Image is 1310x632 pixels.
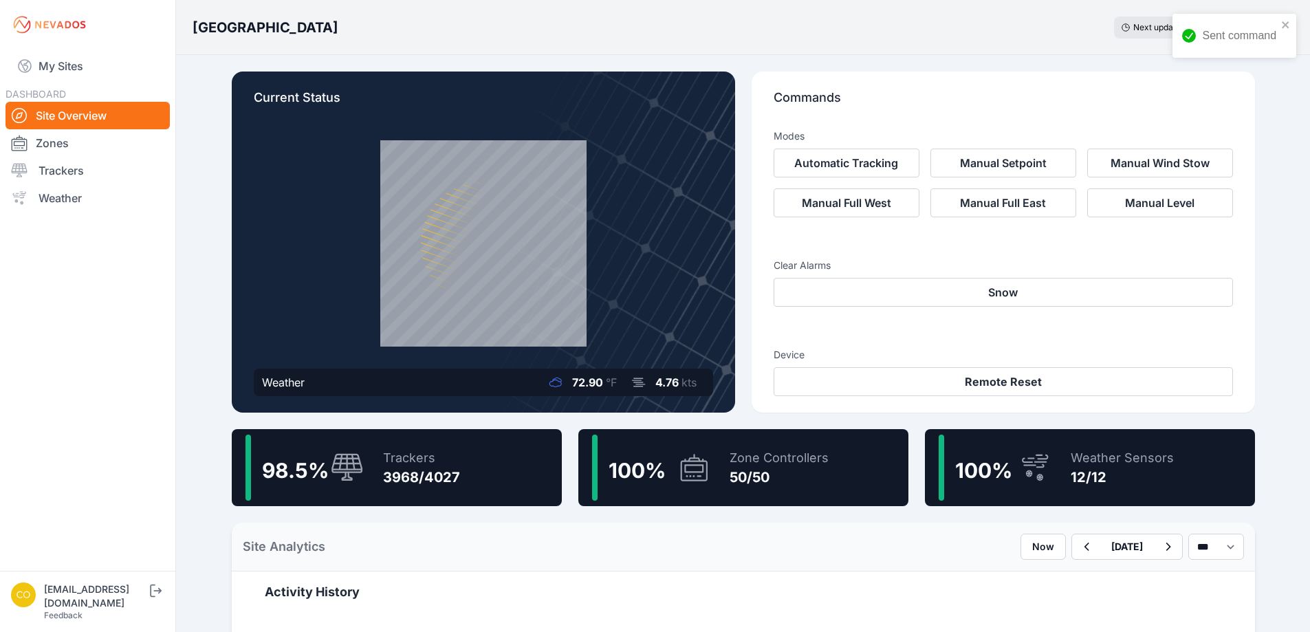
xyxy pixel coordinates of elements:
[1020,534,1066,560] button: Now
[1133,22,1190,32] span: Next update in
[383,448,460,468] div: Trackers
[955,458,1012,483] span: 100 %
[572,375,603,389] span: 72.90
[1087,149,1233,177] button: Manual Wind Stow
[730,448,829,468] div: Zone Controllers
[609,458,666,483] span: 100 %
[774,348,1233,362] h3: Device
[193,18,338,37] h3: [GEOGRAPHIC_DATA]
[254,88,713,118] p: Current Status
[383,468,460,487] div: 3968/4027
[578,429,908,506] a: 100%Zone Controllers50/50
[6,102,170,129] a: Site Overview
[44,610,83,620] a: Feedback
[930,188,1076,217] button: Manual Full East
[6,88,66,100] span: DASHBOARD
[925,429,1255,506] a: 100%Weather Sensors12/12
[232,429,562,506] a: 98.5%Trackers3968/4027
[606,375,617,389] span: °F
[6,157,170,184] a: Trackers
[262,458,329,483] span: 98.5 %
[774,129,805,143] h3: Modes
[655,375,679,389] span: 4.76
[774,149,919,177] button: Automatic Tracking
[1071,468,1174,487] div: 12/12
[681,375,697,389] span: kts
[6,129,170,157] a: Zones
[44,582,147,610] div: [EMAIL_ADDRESS][DOMAIN_NAME]
[265,582,1222,602] h2: Activity History
[1281,19,1291,30] button: close
[774,367,1233,396] button: Remote Reset
[193,10,338,45] nav: Breadcrumb
[1100,534,1154,559] button: [DATE]
[11,14,88,36] img: Nevados
[6,184,170,212] a: Weather
[774,278,1233,307] button: Snow
[930,149,1076,177] button: Manual Setpoint
[774,188,919,217] button: Manual Full West
[1203,28,1277,44] div: Sent command
[11,582,36,607] img: controlroomoperator@invenergy.com
[730,468,829,487] div: 50/50
[1087,188,1233,217] button: Manual Level
[6,50,170,83] a: My Sites
[1071,448,1174,468] div: Weather Sensors
[774,88,1233,118] p: Commands
[774,259,1233,272] h3: Clear Alarms
[262,374,305,391] div: Weather
[243,537,325,556] h2: Site Analytics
